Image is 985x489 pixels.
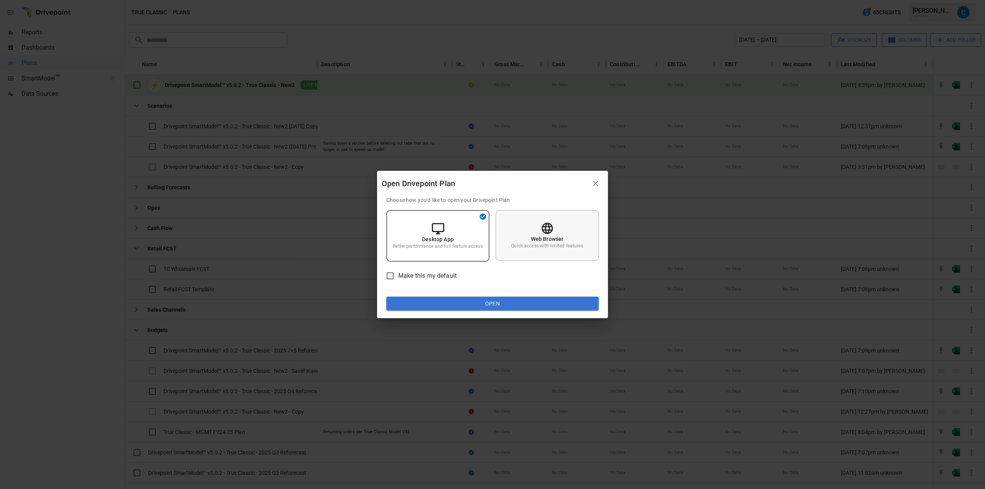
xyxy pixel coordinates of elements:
div: Open Drivepoint Plan [382,177,588,190]
p: Choose how you'd like to open your Drivepoint Plan [386,196,599,204]
p: Quick access with limited features [511,243,583,249]
p: Better performance and full feature access [393,243,482,250]
p: Desktop App [422,235,454,243]
button: Open [386,297,599,310]
p: Web Browser [531,235,564,243]
span: Make this my default [398,271,457,280]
